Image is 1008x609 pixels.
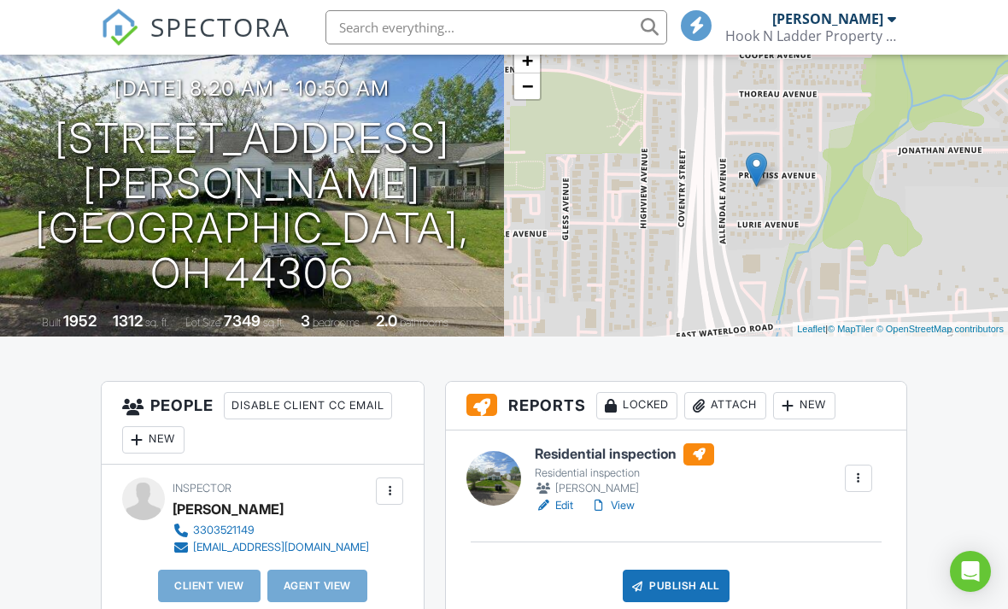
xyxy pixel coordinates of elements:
[596,392,677,419] div: Locked
[400,316,448,329] span: bathrooms
[224,392,392,419] div: Disable Client CC Email
[773,392,835,419] div: New
[797,324,825,334] a: Leaflet
[950,551,991,592] div: Open Intercom Messenger
[173,522,369,539] a: 3303521149
[535,480,714,497] div: [PERSON_NAME]
[535,443,714,466] h6: Residential inspection
[150,9,290,44] span: SPECTORA
[27,116,477,296] h1: [STREET_ADDRESS][PERSON_NAME] [GEOGRAPHIC_DATA], OH 44306
[301,312,310,330] div: 3
[193,541,369,554] div: [EMAIL_ADDRESS][DOMAIN_NAME]
[42,316,61,329] span: Built
[173,496,284,522] div: [PERSON_NAME]
[113,312,143,330] div: 1312
[224,312,261,330] div: 7349
[193,524,255,537] div: 3303521149
[145,316,169,329] span: sq. ft.
[590,497,635,514] a: View
[173,482,231,495] span: Inspector
[102,382,424,465] h3: People
[876,324,1004,334] a: © OpenStreetMap contributors
[101,23,290,59] a: SPECTORA
[725,27,896,44] div: Hook N Ladder Property Inspections
[185,316,221,329] span: Lot Size
[828,324,874,334] a: © MapTiler
[263,316,284,329] span: sq.ft.
[535,466,714,480] div: Residential inspection
[514,48,540,73] a: Zoom in
[535,443,714,498] a: Residential inspection Residential inspection [PERSON_NAME]
[313,316,360,329] span: bedrooms
[325,10,667,44] input: Search everything...
[793,322,1008,337] div: |
[122,426,185,454] div: New
[446,382,906,430] h3: Reports
[623,570,730,602] div: Publish All
[114,77,390,100] h3: [DATE] 8:20 am - 10:50 am
[101,9,138,46] img: The Best Home Inspection Software - Spectora
[772,10,883,27] div: [PERSON_NAME]
[535,497,573,514] a: Edit
[376,312,397,330] div: 2.0
[63,312,97,330] div: 1952
[173,539,369,556] a: [EMAIL_ADDRESS][DOMAIN_NAME]
[514,73,540,99] a: Zoom out
[684,392,766,419] div: Attach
